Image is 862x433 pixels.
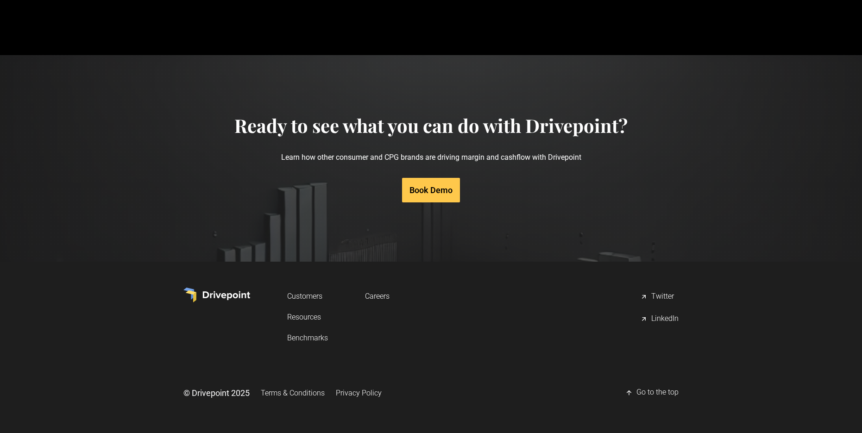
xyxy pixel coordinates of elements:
[640,288,679,306] a: Twitter
[625,383,679,402] a: Go to the top
[287,308,328,326] a: Resources
[234,137,628,178] p: Learn how other consumer and CPG brands are driving margin and cashflow with Drivepoint
[234,114,628,137] h4: Ready to see what you can do with Drivepoint?
[402,178,460,202] a: Book Demo
[287,288,328,305] a: Customers
[651,314,679,325] div: LinkedIn
[261,384,325,402] a: Terms & Conditions
[365,288,390,305] a: Careers
[287,329,328,346] a: Benchmarks
[651,291,674,302] div: Twitter
[336,384,382,402] a: Privacy Policy
[183,387,250,399] div: © Drivepoint 2025
[640,310,679,328] a: LinkedIn
[636,387,679,398] div: Go to the top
